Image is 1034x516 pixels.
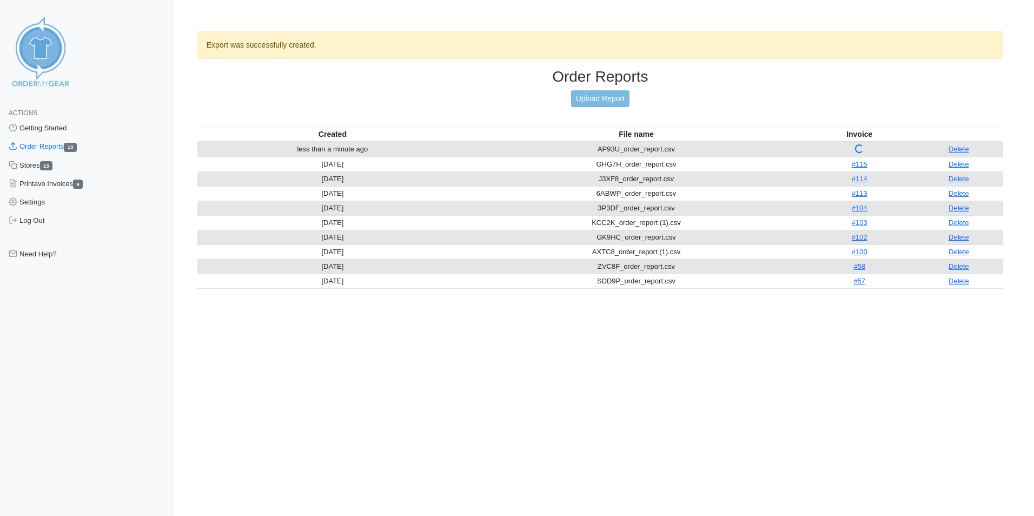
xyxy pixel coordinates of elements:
[949,204,969,212] a: Delete
[197,157,468,171] td: [DATE]
[852,189,867,197] a: #113
[949,145,969,153] a: Delete
[197,142,468,157] td: less than a minute ago
[468,259,805,274] td: ZVC8F_order_report.csv
[468,244,805,259] td: AXTC8_order_report (1).csv
[9,109,37,117] span: Actions
[468,215,805,230] td: KCC2K_order_report (1).csv
[852,233,867,241] a: #102
[852,219,867,227] a: #103
[197,201,468,215] td: [DATE]
[949,277,969,285] a: Delete
[40,161,53,170] span: 13
[805,127,914,142] th: Invoice
[468,274,805,288] td: SDD9P_order_report.csv
[197,215,468,230] td: [DATE]
[949,262,969,270] a: Delete
[468,186,805,201] td: 6ABWP_order_report.csv
[852,204,867,212] a: #104
[197,244,468,259] td: [DATE]
[853,262,865,270] a: #58
[197,274,468,288] td: [DATE]
[197,186,468,201] td: [DATE]
[468,157,805,171] td: GHG7H_order_report.csv
[197,171,468,186] td: [DATE]
[197,31,1003,59] div: Export was successfully created.
[949,189,969,197] a: Delete
[949,160,969,168] a: Delete
[468,201,805,215] td: 3P3DF_order_report.csv
[571,90,629,107] a: Upload Report
[468,171,805,186] td: J3XF8_order_report.csv
[197,230,468,244] td: [DATE]
[64,143,77,152] span: 10
[197,68,1003,86] h3: Order Reports
[853,277,865,285] a: #57
[852,248,867,256] a: #100
[949,233,969,241] a: Delete
[468,127,805,142] th: File name
[852,160,867,168] a: #115
[949,175,969,183] a: Delete
[468,142,805,157] td: AP93U_order_report.csv
[949,248,969,256] a: Delete
[197,259,468,274] td: [DATE]
[73,180,83,189] span: 9
[468,230,805,244] td: GK9HC_order_report.csv
[197,127,468,142] th: Created
[949,219,969,227] a: Delete
[852,175,867,183] a: #114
